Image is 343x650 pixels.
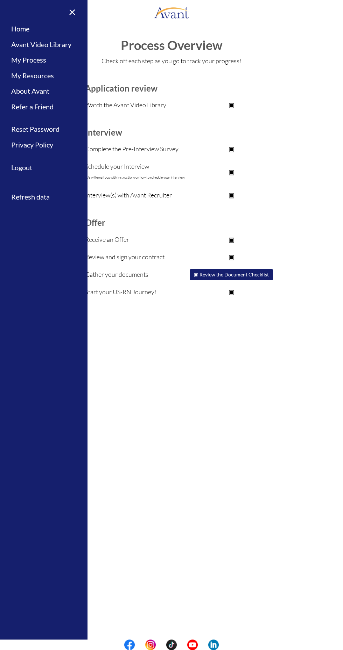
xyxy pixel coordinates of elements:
[145,640,156,650] img: in.png
[85,161,187,182] p: Schedule your Interview
[124,640,135,650] img: fb.png
[190,269,273,280] button: ▣ Review the Document Checklist
[85,269,187,279] p: Gather your documents
[85,83,157,93] b: Application review
[7,38,336,52] h1: Process Overview
[85,234,187,244] p: Receive an Offer
[85,144,187,154] p: Complete the Pre-Interview Survey
[7,56,336,66] p: Check off each step as you go to track your progress!
[187,190,276,200] p: ▣
[85,287,187,297] p: Start your US-RN Journey!
[85,100,187,110] p: Watch the Avant Video Library
[187,252,276,262] p: ▣
[187,144,276,154] p: ▣
[208,640,219,650] img: li.png
[187,640,198,650] img: yt.png
[85,252,187,262] p: Review and sign your contract
[154,2,189,23] img: logo.png
[135,640,145,650] img: blank.png
[166,640,177,650] img: tt.png
[85,175,185,180] font: We will email you with instructions on how to schedule your interview.
[85,190,187,200] p: Interview(s) with Avant Recruiter
[156,640,166,650] img: blank.png
[187,100,276,110] p: ▣
[85,217,105,228] b: Offer
[85,127,122,137] b: Interview
[187,167,276,177] p: ▣
[198,640,208,650] img: blank.png
[187,234,276,244] p: ▣
[177,640,187,650] img: blank.png
[187,287,276,297] p: ▣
